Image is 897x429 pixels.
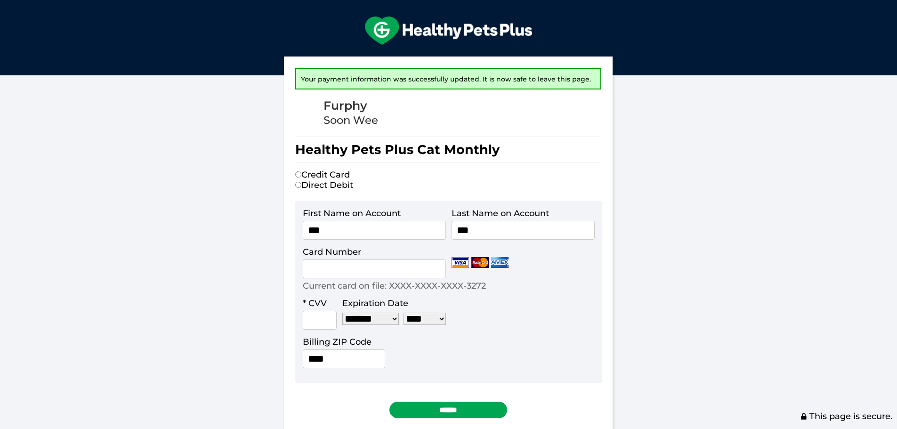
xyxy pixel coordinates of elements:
[303,247,361,257] label: Card Number
[303,337,372,347] label: Billing ZIP Code
[303,298,327,308] label: * CVV
[471,257,489,268] img: Mastercard
[295,137,601,162] h1: Healthy Pets Plus Cat Monthly
[295,170,350,180] label: Credit Card
[800,411,892,421] span: This page is secure.
[491,257,509,268] img: Amex
[323,98,378,113] div: Furphy
[303,208,401,219] label: First Name on Account
[342,298,408,308] label: Expiration Date
[303,281,486,291] p: Current card on file: XXXX-XXXX-XXXX-3272
[295,171,301,178] input: Credit Card
[295,182,301,188] input: Direct Debit
[295,180,353,190] label: Direct Debit
[452,208,549,219] label: Last Name on Account
[301,75,591,83] span: Your payment information was successfully updated. It is now safe to leave this page.
[323,113,378,127] div: Soon Wee
[452,257,469,268] img: Visa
